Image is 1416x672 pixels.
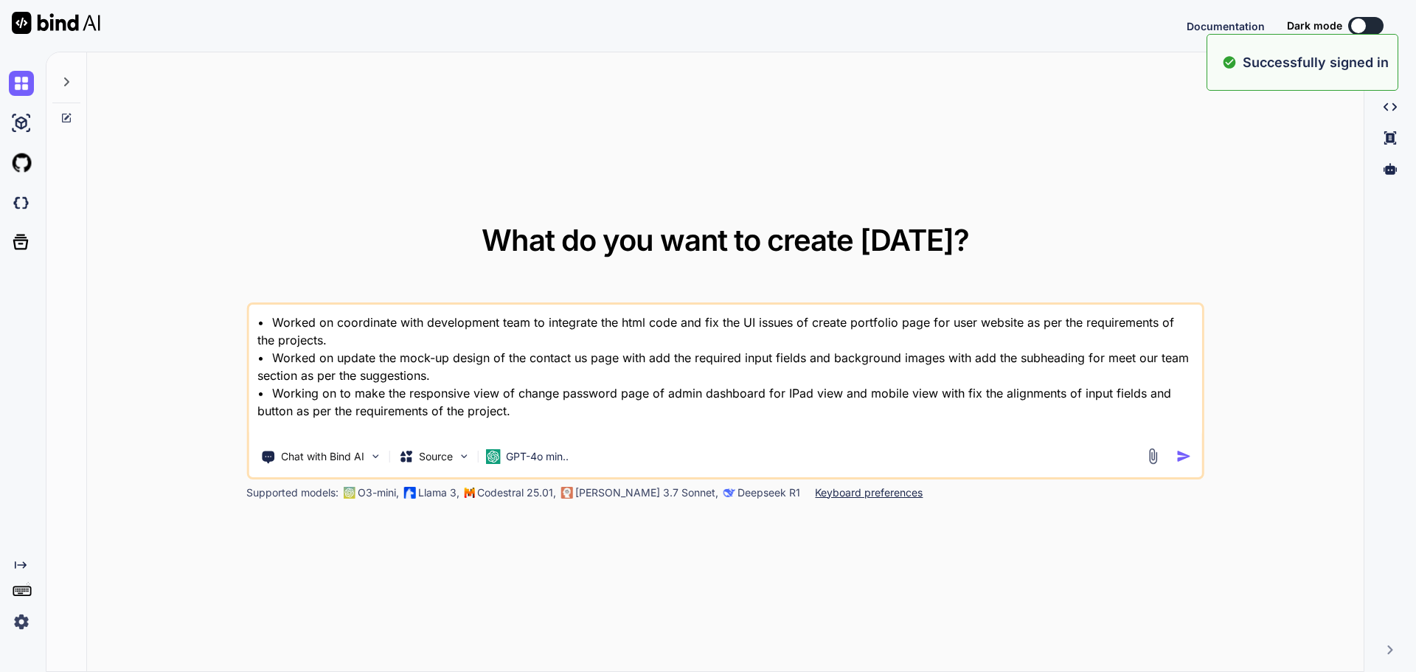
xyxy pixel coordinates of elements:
[12,12,100,34] img: Bind AI
[1145,448,1162,465] img: attachment
[485,449,500,464] img: GPT-4o mini
[506,449,569,464] p: GPT-4o min..
[560,487,572,499] img: claude
[358,485,399,500] p: O3-mini,
[723,487,735,499] img: claude
[9,150,34,176] img: githubLight
[1187,20,1265,32] span: Documentation
[482,222,969,258] span: What do you want to create [DATE]?
[9,111,34,136] img: ai-studio
[246,485,339,500] p: Supported models:
[9,190,34,215] img: darkCloudIdeIcon
[457,450,470,463] img: Pick Models
[9,609,34,634] img: settings
[9,71,34,96] img: chat
[419,449,453,464] p: Source
[281,449,364,464] p: Chat with Bind AI
[418,485,459,500] p: Llama 3,
[464,488,474,498] img: Mistral-AI
[1287,18,1342,33] span: Dark mode
[477,485,556,500] p: Codestral 25.01,
[1243,52,1389,72] p: Successfully signed in
[1176,448,1192,464] img: icon
[343,487,355,499] img: GPT-4
[815,485,923,500] p: Keyboard preferences
[1187,18,1265,34] button: Documentation
[369,450,381,463] img: Pick Tools
[575,485,718,500] p: [PERSON_NAME] 3.7 Sonnet,
[249,305,1202,437] textarea: • Worked on coordinate with development team to integrate the html code and fix the UI issues of ...
[737,485,800,500] p: Deepseek R1
[403,487,415,499] img: Llama2
[1222,52,1237,72] img: alert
